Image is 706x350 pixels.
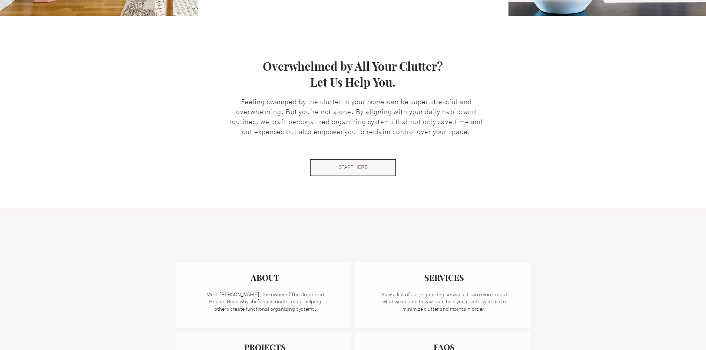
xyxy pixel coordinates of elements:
a: Meet [PERSON_NAME], the owner of The Organized House. Read why she's passionate about helping oth... [206,292,324,312]
span: ABOUT [251,272,279,283]
span: Feeling swamped by the clutter in your home can be super stressful and overwhelming. But you're n... [229,99,483,136]
a: START HERE [310,159,396,176]
a: ABOUT [243,271,287,284]
span: START HERE [339,164,367,171]
span: SERVICES [424,272,464,283]
a: SERVICES [422,271,466,284]
a: View a list of our organizing services. Learn more about what we do and how we can help you creat... [381,292,507,312]
span: Overwhelmed by All Your Clutter? Let Us Help You. [263,58,443,90]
